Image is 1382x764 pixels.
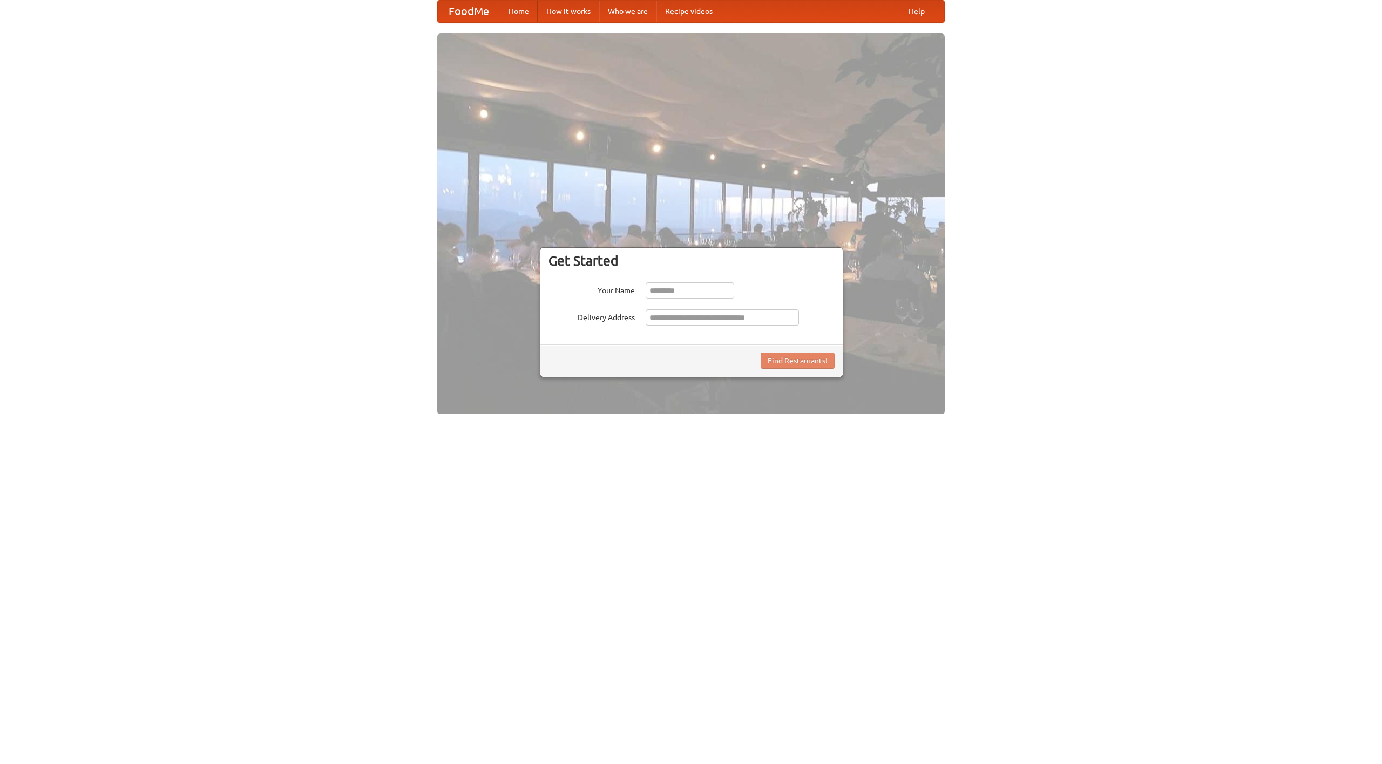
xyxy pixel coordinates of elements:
label: Your Name [548,282,635,296]
h3: Get Started [548,253,835,269]
a: Help [900,1,933,22]
a: Home [500,1,538,22]
label: Delivery Address [548,309,635,323]
a: Recipe videos [656,1,721,22]
a: How it works [538,1,599,22]
a: FoodMe [438,1,500,22]
button: Find Restaurants! [761,353,835,369]
a: Who we are [599,1,656,22]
